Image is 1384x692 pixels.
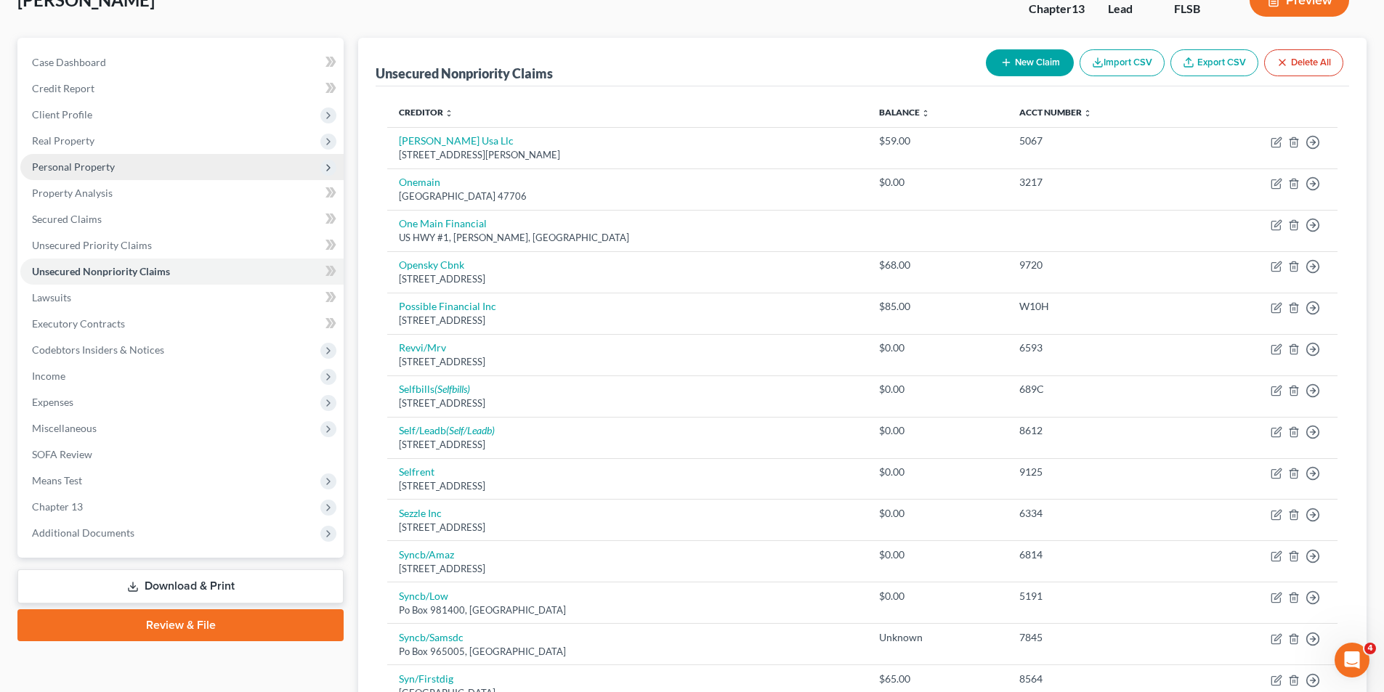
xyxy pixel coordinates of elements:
[32,500,83,513] span: Chapter 13
[434,383,470,395] i: (Selfbills)
[399,631,464,643] a: Syncb/Samsdc
[879,589,996,603] div: $0.00
[879,175,996,190] div: $0.00
[20,311,344,337] a: Executory Contracts
[445,109,453,118] i: unfold_more
[1019,672,1178,686] div: 8564
[986,49,1074,76] button: New Claim
[399,272,855,286] div: [STREET_ADDRESS]
[879,423,996,438] div: $0.00
[879,382,996,396] div: $0.00
[20,285,344,311] a: Lawsuits
[20,76,344,102] a: Credit Report
[32,56,106,68] span: Case Dashboard
[1019,423,1178,438] div: 8612
[1019,299,1178,314] div: W10H
[399,190,855,203] div: [GEOGRAPHIC_DATA] 47706
[879,548,996,562] div: $0.00
[1108,1,1151,17] div: Lead
[32,526,134,539] span: Additional Documents
[399,176,440,188] a: Onemain
[1364,643,1376,654] span: 4
[20,49,344,76] a: Case Dashboard
[32,422,97,434] span: Miscellaneous
[1083,109,1092,118] i: unfold_more
[399,355,855,369] div: [STREET_ADDRESS]
[32,396,73,408] span: Expenses
[399,548,454,561] a: Syncb/Amaz
[32,265,170,277] span: Unsecured Nonpriority Claims
[1019,506,1178,521] div: 6334
[399,424,495,436] a: Self/Leadb(Self/Leadb)
[879,258,996,272] div: $68.00
[32,448,92,460] span: SOFA Review
[1029,1,1085,17] div: Chapter
[399,300,496,312] a: Possible Financial Inc
[399,672,453,685] a: Syn/Firstdig
[399,259,464,271] a: Opensky Cbnk
[1019,465,1178,479] div: 9125
[879,465,996,479] div: $0.00
[1264,49,1343,76] button: Delete All
[17,609,344,641] a: Review & File
[32,239,152,251] span: Unsecured Priority Claims
[1174,1,1226,17] div: FLSB
[399,134,514,147] a: [PERSON_NAME] Usa Llc
[1019,589,1178,603] div: 5191
[1019,175,1178,190] div: 3217
[32,108,92,121] span: Client Profile
[1072,1,1085,15] span: 13
[376,65,553,82] div: Unsecured Nonpriority Claims
[921,109,930,118] i: unfold_more
[1335,643,1369,677] iframe: Intercom live chat
[32,474,82,487] span: Means Test
[399,231,855,245] div: US HWY #1, [PERSON_NAME], [GEOGRAPHIC_DATA]
[446,424,495,436] i: (Self/Leadb)
[399,341,446,354] a: Revvi/Mrv
[879,630,996,645] div: Unknown
[879,506,996,521] div: $0.00
[399,438,855,452] div: [STREET_ADDRESS]
[399,383,470,395] a: Selfbills(Selfbills)
[399,148,855,162] div: [STREET_ADDRESS][PERSON_NAME]
[32,343,164,356] span: Codebtors Insiders & Notices
[1170,49,1258,76] a: Export CSV
[32,291,71,304] span: Lawsuits
[399,603,855,617] div: Po Box 981400, [GEOGRAPHIC_DATA]
[32,187,113,199] span: Property Analysis
[879,107,930,118] a: Balance unfold_more
[399,507,442,519] a: Sezzle Inc
[1019,548,1178,562] div: 6814
[399,562,855,576] div: [STREET_ADDRESS]
[399,314,855,327] div: [STREET_ADDRESS]
[20,259,344,285] a: Unsecured Nonpriority Claims
[399,217,487,229] a: One Main Financial
[879,134,996,148] div: $59.00
[32,213,102,225] span: Secured Claims
[1019,107,1092,118] a: Acct Number unfold_more
[879,672,996,686] div: $65.00
[1019,382,1178,396] div: 689C
[1019,134,1178,148] div: 5067
[399,590,448,602] a: Syncb/Low
[1019,258,1178,272] div: 9720
[399,396,855,410] div: [STREET_ADDRESS]
[399,107,453,118] a: Creditor unfold_more
[20,180,344,206] a: Property Analysis
[32,82,94,94] span: Credit Report
[20,232,344,259] a: Unsecured Priority Claims
[879,341,996,355] div: $0.00
[17,569,344,603] a: Download & Print
[1019,341,1178,355] div: 6593
[20,206,344,232] a: Secured Claims
[1080,49,1165,76] button: Import CSV
[879,299,996,314] div: $85.00
[399,521,855,534] div: [STREET_ADDRESS]
[1019,630,1178,645] div: 7845
[32,370,65,382] span: Income
[32,160,115,173] span: Personal Property
[20,441,344,468] a: SOFA Review
[399,645,855,659] div: Po Box 965005, [GEOGRAPHIC_DATA]
[32,317,125,330] span: Executory Contracts
[399,465,434,478] a: Selfrent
